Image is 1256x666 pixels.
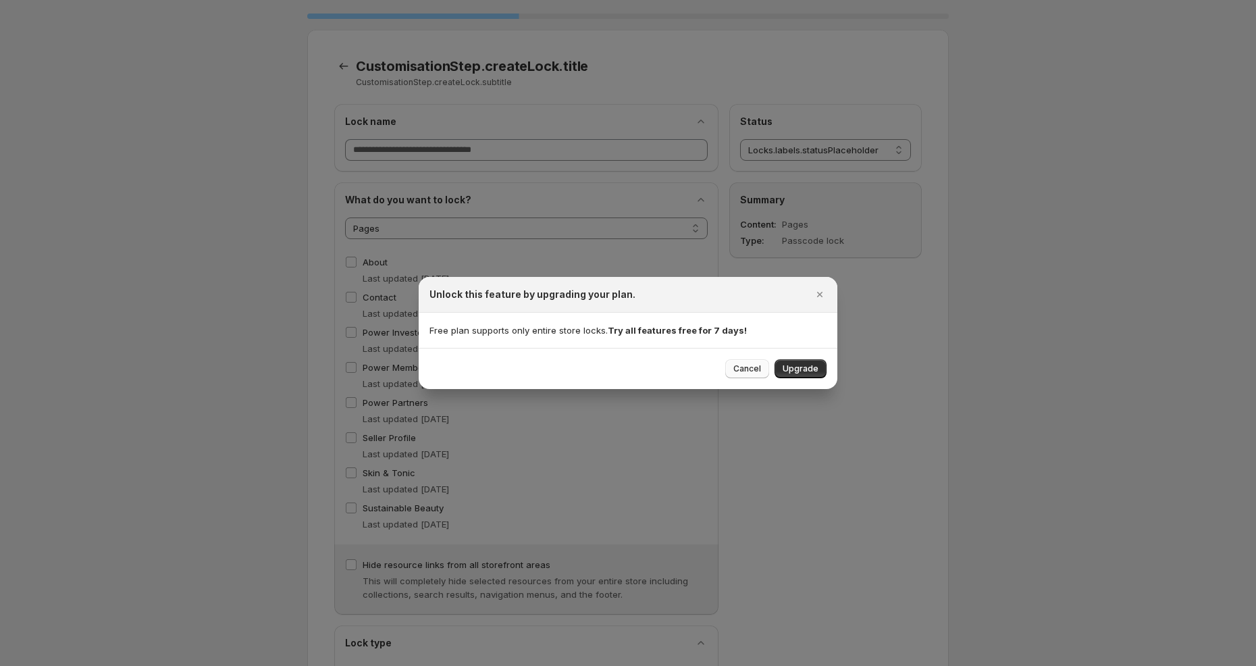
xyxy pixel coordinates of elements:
[429,324,827,337] p: Free plan supports only entire store locks.
[733,363,761,374] span: Cancel
[429,288,635,301] h2: Unlock this feature by upgrading your plan.
[775,359,827,378] button: Upgrade
[810,285,829,304] button: Close
[608,325,747,336] strong: Try all features free for 7 days!
[725,359,769,378] button: Cancel
[783,363,818,374] span: Upgrade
